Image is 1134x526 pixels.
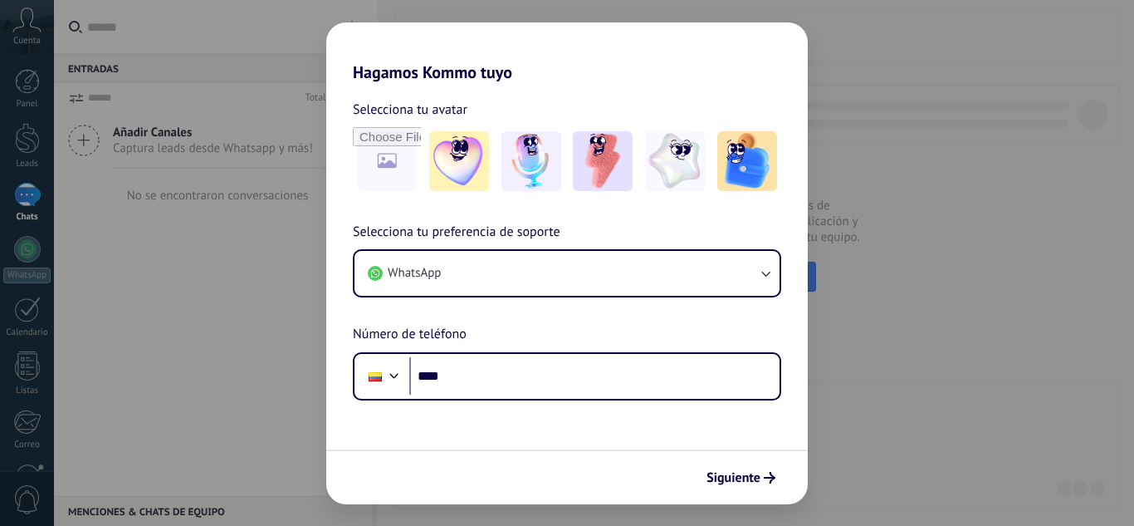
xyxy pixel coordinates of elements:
span: Siguiente [706,472,760,484]
span: WhatsApp [388,265,441,282]
img: -1.jpeg [429,131,489,191]
span: Número de teléfono [353,324,467,346]
button: Siguiente [699,464,783,492]
img: -2.jpeg [501,131,561,191]
img: -5.jpeg [717,131,777,191]
img: -3.jpeg [573,131,633,191]
img: -4.jpeg [645,131,705,191]
h2: Hagamos Kommo tuyo [326,22,808,82]
span: Selecciona tu avatar [353,99,467,120]
div: Ecuador: + 593 [359,359,391,394]
button: WhatsApp [354,251,780,296]
span: Selecciona tu preferencia de soporte [353,222,560,243]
